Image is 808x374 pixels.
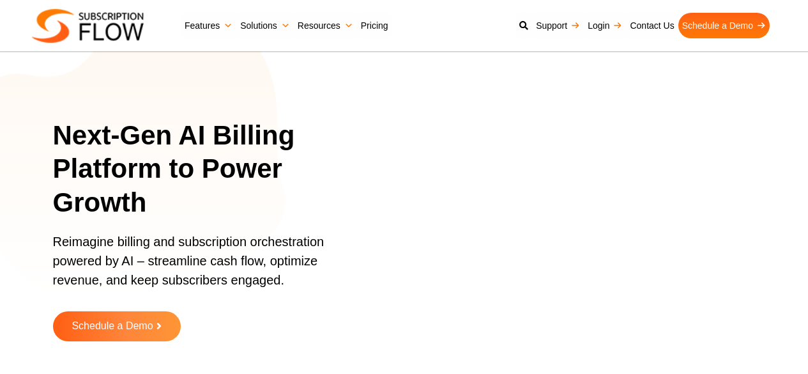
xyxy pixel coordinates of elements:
span: Schedule a Demo [72,321,153,332]
a: Contact Us [626,13,678,38]
a: Support [532,13,584,38]
a: Solutions [236,13,294,38]
a: Features [181,13,236,38]
h1: Next-Gen AI Billing Platform to Power Growth [53,119,371,220]
a: Login [584,13,626,38]
img: Subscriptionflow [32,9,144,43]
p: Reimagine billing and subscription orchestration powered by AI – streamline cash flow, optimize r... [53,232,355,302]
a: Pricing [357,13,392,38]
a: Resources [294,13,357,38]
a: Schedule a Demo [53,311,181,341]
a: Schedule a Demo [678,13,770,38]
